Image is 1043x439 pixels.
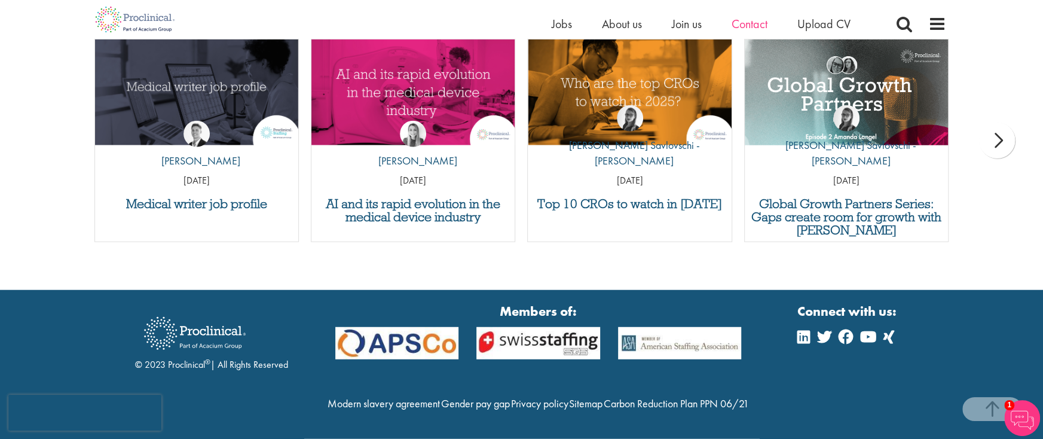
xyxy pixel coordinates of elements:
a: Privacy policy [510,397,568,410]
p: [PERSON_NAME] [369,153,457,169]
a: George Watson [PERSON_NAME] [152,121,240,175]
strong: Members of: [335,302,742,321]
p: [DATE] [95,174,298,188]
a: Global Growth Partners Series: Gaps create room for growth with [PERSON_NAME] [751,197,942,237]
img: Chatbot [1004,400,1040,436]
div: next [979,123,1015,158]
a: Theodora Savlovschi - Wicks [PERSON_NAME] Savlovschi - [PERSON_NAME] [745,105,948,174]
a: Link to a post [745,39,948,145]
p: [DATE] [528,174,731,188]
a: Theodora Savlovschi - Wicks [PERSON_NAME] Savlovschi - [PERSON_NAME] [528,105,731,174]
a: Modern slavery agreement [328,397,440,410]
img: Theodora Savlovschi - Wicks [617,105,643,132]
img: George Watson [183,121,210,147]
strong: Connect with us: [797,302,899,321]
p: [PERSON_NAME] Savlovschi - [PERSON_NAME] [745,138,948,168]
a: Sitemap [569,397,602,410]
a: About us [602,16,642,32]
a: Upload CV [797,16,851,32]
img: Top 10 CROs 2025 | Proclinical [528,39,731,145]
iframe: reCAPTCHA [8,395,161,431]
p: [DATE] [311,174,515,188]
a: Link to a post [95,39,298,145]
a: Hannah Burke [PERSON_NAME] [369,121,457,175]
img: Proclinical Recruitment [135,309,255,358]
span: 1 [1004,400,1014,410]
img: Hannah Burke [400,121,426,147]
a: AI and its rapid evolution in the medical device industry [317,197,509,224]
a: Link to a post [528,39,731,145]
p: [PERSON_NAME] [152,153,240,169]
a: Top 10 CROs to watch in [DATE] [534,197,725,211]
img: APSCo [326,327,468,360]
a: Jobs [552,16,572,32]
sup: ® [205,357,210,367]
img: Theodora Savlovschi - Wicks [833,105,860,132]
img: Medical writer job profile [94,39,298,145]
p: [DATE] [745,174,948,188]
a: Join us [672,16,702,32]
p: [PERSON_NAME] Savlovschi - [PERSON_NAME] [528,138,731,168]
a: Gender pay gap [441,397,510,410]
a: Carbon Reduction Plan PPN 06/21 [604,397,749,410]
a: Link to a post [311,39,515,145]
img: APSCo [467,327,609,360]
a: Contact [732,16,767,32]
div: © 2023 Proclinical | All Rights Reserved [135,308,288,372]
img: APSCo [609,327,751,360]
img: AI and Its Impact on the Medical Device Industry | Proclinical [311,39,515,145]
a: Medical writer job profile [101,197,292,211]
